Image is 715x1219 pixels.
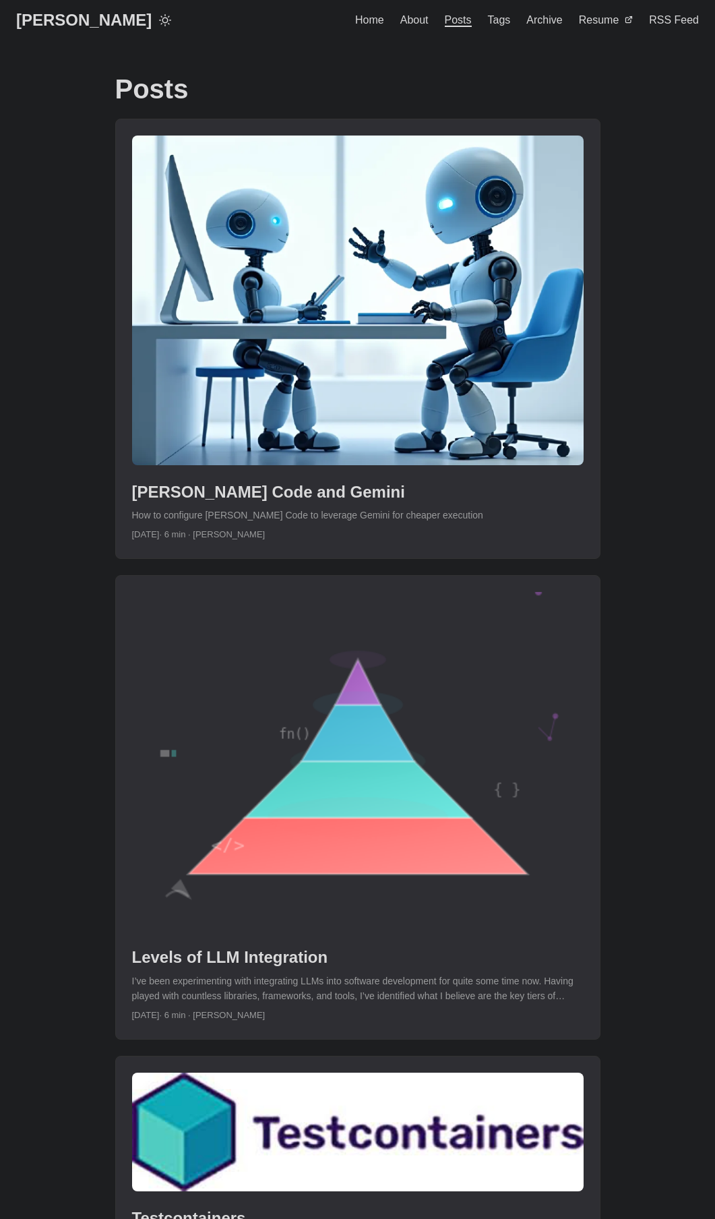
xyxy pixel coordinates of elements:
span: RSS Feed [649,14,699,26]
a: post link to Levels of LLM Integration [116,576,600,1039]
a: post link to Claude Code and Gemini [116,119,600,558]
h1: Posts [115,73,600,105]
span: Archive [526,14,562,26]
span: Tags [488,14,511,26]
span: About [400,14,429,26]
span: Resume [579,14,619,26]
span: Posts [445,14,472,27]
span: Home [355,14,384,26]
